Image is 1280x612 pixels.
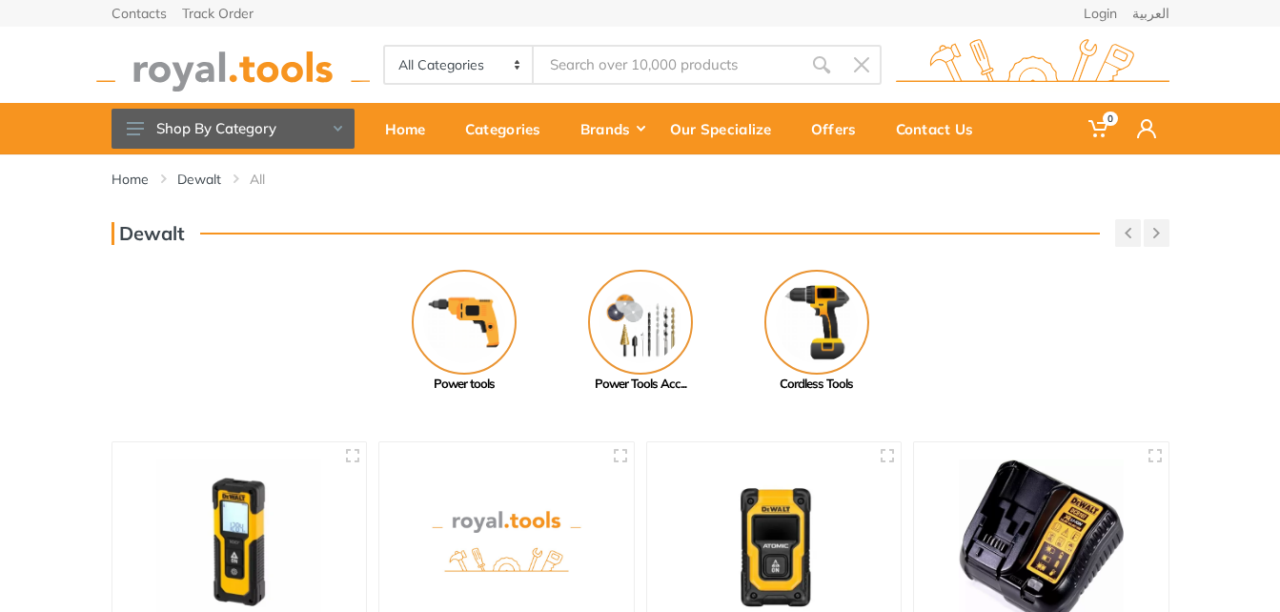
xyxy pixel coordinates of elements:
[798,109,883,149] div: Offers
[552,270,728,394] a: Power Tools Acc...
[177,170,221,189] a: Dewalt
[1084,7,1117,20] a: Login
[552,375,728,394] div: Power Tools Acc...
[728,270,904,394] a: Cordless Tools
[764,270,869,375] img: Royal - Cordless Tools
[657,103,798,154] a: Our Specialize
[728,375,904,394] div: Cordless Tools
[376,270,552,394] a: Power tools
[534,45,801,85] input: Site search
[250,170,294,189] li: All
[883,109,1000,149] div: Contact Us
[567,109,657,149] div: Brands
[657,109,798,149] div: Our Specialize
[112,170,1169,189] nav: breadcrumb
[112,109,355,149] button: Shop By Category
[798,103,883,154] a: Offers
[896,39,1169,92] img: royal.tools Logo
[1132,7,1169,20] a: العربية
[1075,103,1124,154] a: 0
[112,170,149,189] a: Home
[452,109,567,149] div: Categories
[372,109,452,149] div: Home
[112,222,185,245] h3: Dewalt
[883,103,1000,154] a: Contact Us
[412,270,517,375] img: Royal - Power tools
[376,375,552,394] div: Power tools
[588,270,693,375] img: Royal - Power Tools Accessories
[112,7,167,20] a: Contacts
[1103,112,1118,126] span: 0
[96,39,370,92] img: royal.tools Logo
[182,7,254,20] a: Track Order
[452,103,567,154] a: Categories
[385,47,535,83] select: Category
[372,103,452,154] a: Home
